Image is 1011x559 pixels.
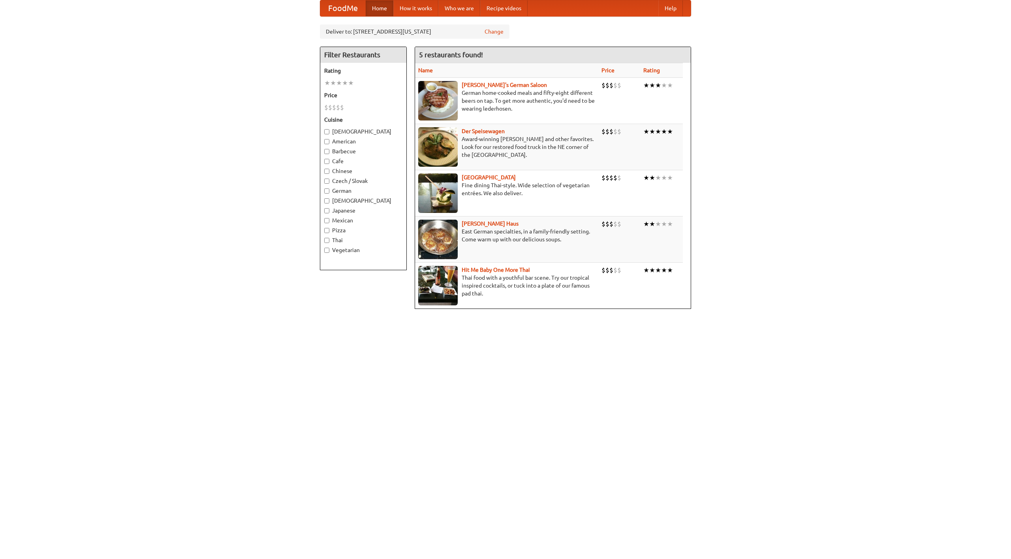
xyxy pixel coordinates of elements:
li: $ [609,220,613,228]
li: ★ [336,79,342,87]
label: Mexican [324,216,402,224]
b: Der Speisewagen [462,128,505,134]
a: Home [366,0,393,16]
input: Japanese [324,208,329,213]
input: Cafe [324,159,329,164]
img: kohlhaus.jpg [418,220,458,259]
li: $ [605,127,609,136]
label: Chinese [324,167,402,175]
label: Thai [324,236,402,244]
input: [DEMOGRAPHIC_DATA] [324,198,329,203]
li: ★ [643,127,649,136]
li: ★ [655,127,661,136]
p: East German specialties, in a family-friendly setting. Come warm up with our delicious soups. [418,228,595,243]
a: Change [485,28,504,36]
img: speisewagen.jpg [418,127,458,167]
li: ★ [661,266,667,275]
li: ★ [667,81,673,90]
li: $ [324,103,328,112]
li: $ [601,266,605,275]
a: Help [658,0,683,16]
li: ★ [324,79,330,87]
p: Thai food with a youthful bar scene. Try our tropical inspired cocktails, or tuck into a plate of... [418,274,595,297]
li: $ [617,220,621,228]
li: $ [609,173,613,182]
li: $ [328,103,332,112]
li: $ [332,103,336,112]
ng-pluralize: 5 restaurants found! [419,51,483,58]
a: [GEOGRAPHIC_DATA] [462,174,516,181]
h5: Cuisine [324,116,402,124]
li: ★ [643,81,649,90]
a: [PERSON_NAME]'s German Saloon [462,82,547,88]
label: [DEMOGRAPHIC_DATA] [324,128,402,136]
input: Mexican [324,218,329,223]
a: Recipe videos [480,0,528,16]
input: American [324,139,329,144]
li: ★ [643,220,649,228]
li: $ [605,220,609,228]
li: $ [613,173,617,182]
li: $ [613,81,617,90]
div: Deliver to: [STREET_ADDRESS][US_STATE] [320,24,509,39]
li: $ [601,81,605,90]
input: Pizza [324,228,329,233]
a: Name [418,67,433,73]
label: Barbecue [324,147,402,155]
li: ★ [342,79,348,87]
li: $ [613,266,617,275]
b: Hit Me Baby One More Thai [462,267,530,273]
li: ★ [661,81,667,90]
li: $ [605,81,609,90]
li: ★ [655,81,661,90]
li: $ [613,127,617,136]
li: $ [609,127,613,136]
label: Cafe [324,157,402,165]
li: ★ [649,220,655,228]
li: ★ [330,79,336,87]
p: German home-cooked meals and fifty-eight different beers on tap. To get more authentic, you'd nee... [418,89,595,113]
li: $ [617,127,621,136]
a: FoodMe [320,0,366,16]
li: $ [605,173,609,182]
li: $ [605,266,609,275]
p: Award-winning [PERSON_NAME] and other favorites. Look for our restored food truck in the NE corne... [418,135,595,159]
label: [DEMOGRAPHIC_DATA] [324,197,402,205]
li: $ [609,266,613,275]
li: ★ [661,127,667,136]
li: ★ [655,220,661,228]
li: ★ [661,173,667,182]
li: ★ [649,127,655,136]
li: ★ [667,127,673,136]
li: ★ [661,220,667,228]
li: $ [617,266,621,275]
input: Chinese [324,169,329,174]
label: Vegetarian [324,246,402,254]
a: Who we are [438,0,480,16]
input: Thai [324,238,329,243]
li: $ [617,81,621,90]
p: Fine dining Thai-style. Wide selection of vegetarian entrées. We also deliver. [418,181,595,197]
li: ★ [643,173,649,182]
a: [PERSON_NAME] Haus [462,220,519,227]
li: ★ [643,266,649,275]
label: Japanese [324,207,402,215]
a: Rating [643,67,660,73]
label: American [324,137,402,145]
li: ★ [348,79,354,87]
li: ★ [649,266,655,275]
li: ★ [667,266,673,275]
li: ★ [667,173,673,182]
li: ★ [655,266,661,275]
li: $ [609,81,613,90]
li: ★ [667,220,673,228]
li: ★ [649,173,655,182]
li: ★ [655,173,661,182]
label: Czech / Slovak [324,177,402,185]
li: $ [340,103,344,112]
input: German [324,188,329,194]
img: esthers.jpg [418,81,458,120]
